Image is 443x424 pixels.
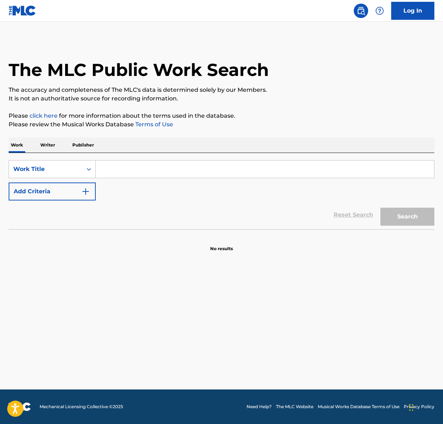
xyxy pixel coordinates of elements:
div: Drag [409,397,413,418]
div: Help [372,4,387,18]
div: Work Title [13,165,78,173]
a: The MLC Website [276,403,313,410]
p: It is not an authoritative source for recording information. [9,94,434,103]
img: MLC Logo [9,5,36,16]
form: Search Form [9,160,434,229]
p: Work [9,137,25,153]
img: search [357,6,365,15]
p: Please for more information about the terms used in the database. [9,112,434,120]
a: Need Help? [247,403,272,410]
a: click here [30,112,58,119]
p: Writer [38,137,57,153]
p: Publisher [70,137,96,153]
a: Musical Works Database Terms of Use [318,403,399,410]
p: No results [210,237,233,252]
p: The accuracy and completeness of The MLC's data is determined solely by our Members. [9,86,434,94]
img: help [375,6,384,15]
img: 9d2ae6d4665cec9f34b9.svg [81,187,90,196]
a: Public Search [354,4,368,18]
a: Terms of Use [134,121,173,128]
h1: The MLC Public Work Search [9,59,269,81]
a: Privacy Policy [404,403,434,410]
p: Please review the Musical Works Database [9,120,434,129]
a: Log In [391,2,434,20]
img: logo [9,402,31,411]
iframe: Chat Widget [407,389,443,424]
button: Add Criteria [9,182,96,200]
span: Mechanical Licensing Collective © 2025 [40,403,123,410]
